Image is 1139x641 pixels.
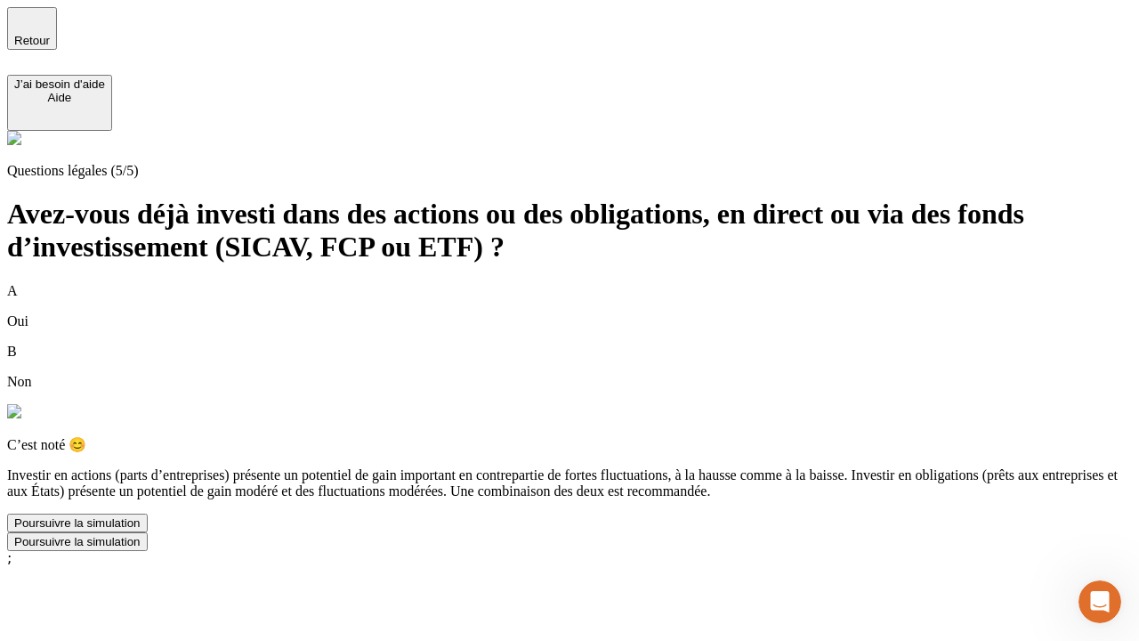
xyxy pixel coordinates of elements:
button: J’ai besoin d'aideAide [7,75,112,131]
span: Retour [14,34,50,47]
p: Investir en actions (parts d’entreprises) présente un potentiel de gain important en contrepartie... [7,467,1132,499]
p: C’est noté 😊 [7,436,1132,453]
p: B [7,344,1132,360]
button: Poursuivre la simulation [7,514,148,532]
p: A [7,283,1132,299]
iframe: Intercom live chat [1078,580,1121,623]
div: Aide [14,91,105,104]
button: Retour [7,7,57,50]
p: Oui [7,313,1132,329]
p: Questions légales (5/5) [7,163,1132,179]
div: ; [7,551,1132,565]
img: alexis.png [7,131,21,145]
div: J’ai besoin d'aide [14,77,105,91]
div: Poursuivre la simulation [14,516,141,530]
img: alexis.png [7,404,21,418]
button: Poursuivre la simulation [7,532,148,551]
p: Non [7,374,1132,390]
div: Poursuivre la simulation [14,535,141,548]
h1: Avez-vous déjà investi dans des actions ou des obligations, en direct ou via des fonds d’investis... [7,198,1132,264]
